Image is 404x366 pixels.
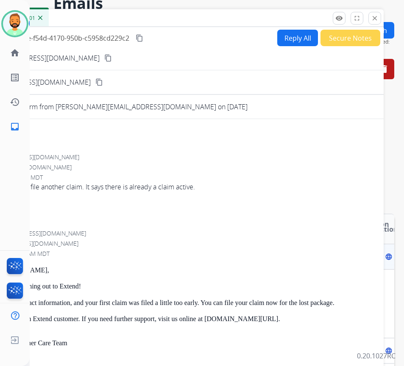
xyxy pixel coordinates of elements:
mat-icon: inbox [10,122,20,132]
mat-icon: language [385,253,393,261]
mat-icon: content_copy [95,78,103,86]
mat-icon: history [10,97,20,107]
mat-icon: language [385,347,393,355]
mat-icon: content_copy [136,34,143,42]
button: Reply All [277,30,318,46]
mat-icon: list_alt [10,72,20,83]
span: f5950dde-f54d-4170-950b-c5958cd229c2 [1,33,129,43]
img: avatar [3,12,27,36]
mat-icon: delete [379,64,389,74]
mat-icon: content_copy [104,54,112,62]
mat-icon: close [371,14,379,22]
mat-icon: fullscreen [353,14,361,22]
p: 0.20.1027RC [357,351,396,361]
button: Secure Notes [320,30,380,46]
mat-icon: remove_red_eye [335,14,343,22]
mat-icon: home [10,48,20,58]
